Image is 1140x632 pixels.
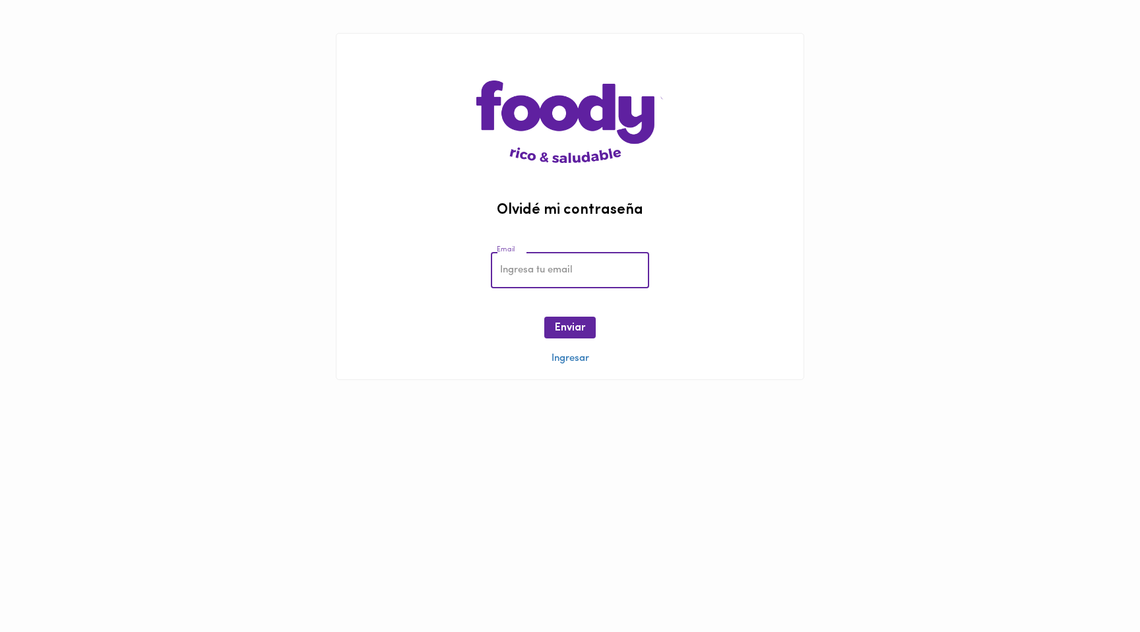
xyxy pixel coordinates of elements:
[544,317,596,338] button: Enviar
[1063,555,1127,619] iframe: Messagebird Livechat Widget
[555,322,585,334] span: Enviar
[476,34,663,163] img: logo-main-page.png
[491,252,649,288] input: Ingresa tu email
[552,354,589,363] a: Ingresar
[336,203,804,218] h2: Olvidé mi contraseña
